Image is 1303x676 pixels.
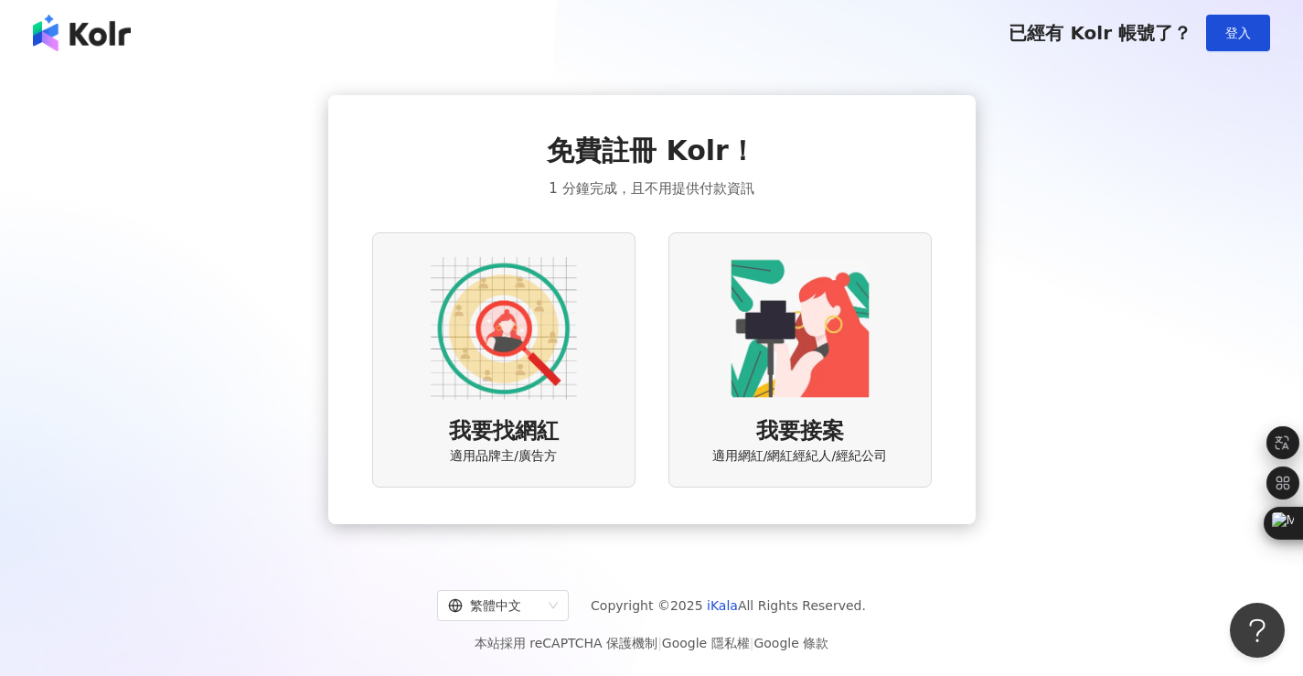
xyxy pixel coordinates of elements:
span: | [657,636,662,650]
img: logo [33,15,131,51]
span: 免費註冊 Kolr！ [547,132,756,170]
a: Google 條款 [753,636,828,650]
span: 登入 [1225,26,1251,40]
span: 適用網紅/網紅經紀人/經紀公司 [712,447,887,466]
a: Google 隱私權 [662,636,750,650]
img: KOL identity option [727,255,873,402]
span: 適用品牌主/廣告方 [450,447,557,466]
iframe: Help Scout Beacon - Open [1230,603,1285,658]
span: 已經有 Kolr 帳號了？ [1009,22,1191,44]
span: Copyright © 2025 All Rights Reserved. [591,595,866,617]
span: | [750,636,754,650]
a: iKala [707,598,738,613]
span: 1 分鐘完成，且不用提供付款資訊 [549,177,753,199]
img: AD identity option [431,255,577,402]
span: 本站採用 reCAPTCHA 保護機制 [475,632,828,654]
div: 繁體中文 [448,591,541,620]
button: 登入 [1206,15,1270,51]
span: 我要找網紅 [449,416,559,447]
span: 我要接案 [756,416,844,447]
